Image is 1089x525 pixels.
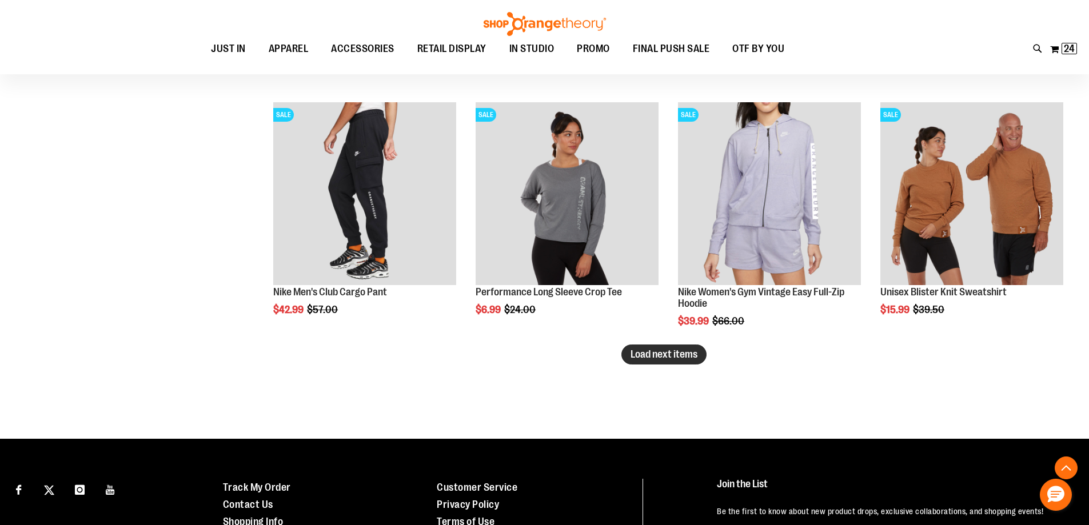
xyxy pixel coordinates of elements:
[476,102,659,285] img: Product image for Performance Long Sleeve Crop Tee
[509,36,555,62] span: IN STUDIO
[273,108,294,122] span: SALE
[268,97,462,344] div: product
[1040,479,1072,511] button: Hello, have a question? Let’s chat.
[482,12,608,36] img: Shop Orangetheory
[406,36,498,62] a: RETAIL DISPLAY
[678,315,711,327] span: $39.99
[712,315,746,327] span: $66.00
[257,36,320,62] a: APPAREL
[476,304,502,315] span: $6.99
[470,97,664,344] div: product
[320,36,406,62] a: ACCESSORIES
[880,304,911,315] span: $15.99
[437,482,517,493] a: Customer Service
[200,36,257,62] a: JUST IN
[717,479,1063,500] h4: Join the List
[721,36,796,62] a: OTF BY YOU
[476,286,622,298] a: Performance Long Sleeve Crop Tee
[417,36,486,62] span: RETAIL DISPLAY
[476,102,659,287] a: Product image for Performance Long Sleeve Crop TeeSALE
[273,102,456,287] a: Product image for Nike Mens Club Cargo PantSALE
[273,102,456,285] img: Product image for Nike Mens Club Cargo Pant
[273,304,305,315] span: $42.99
[504,304,537,315] span: $24.00
[621,36,721,62] a: FINAL PUSH SALE
[70,479,90,499] a: Visit our Instagram page
[307,304,340,315] span: $57.00
[223,499,273,510] a: Contact Us
[678,102,861,287] a: Product image for Nike Gym Vintage Easy Full Zip HoodieSALE
[211,36,246,62] span: JUST IN
[678,286,844,309] a: Nike Women's Gym Vintage Easy Full-Zip Hoodie
[880,108,901,122] span: SALE
[913,304,946,315] span: $39.50
[565,36,621,62] a: PROMO
[577,36,610,62] span: PROMO
[880,286,1007,298] a: Unisex Blister Knit Sweatshirt
[269,36,309,62] span: APPAREL
[678,102,861,285] img: Product image for Nike Gym Vintage Easy Full Zip Hoodie
[331,36,394,62] span: ACCESSORIES
[9,479,29,499] a: Visit our Facebook page
[101,479,121,499] a: Visit our Youtube page
[44,485,54,495] img: Twitter
[476,108,496,122] span: SALE
[39,479,59,499] a: Visit our X page
[273,286,387,298] a: Nike Men's Club Cargo Pant
[498,36,566,62] a: IN STUDIO
[880,102,1063,285] img: Product image for Unisex Blister Knit Sweatshirt
[1064,43,1075,54] span: 24
[223,482,291,493] a: Track My Order
[875,97,1069,344] div: product
[633,36,710,62] span: FINAL PUSH SALE
[717,506,1063,517] p: Be the first to know about new product drops, exclusive collaborations, and shopping events!
[732,36,784,62] span: OTF BY YOU
[1055,456,1078,479] button: Back To Top
[672,97,867,355] div: product
[437,499,499,510] a: Privacy Policy
[880,102,1063,287] a: Product image for Unisex Blister Knit SweatshirtSALE
[678,108,699,122] span: SALE
[631,348,697,360] span: Load next items
[621,344,707,364] button: Load next items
